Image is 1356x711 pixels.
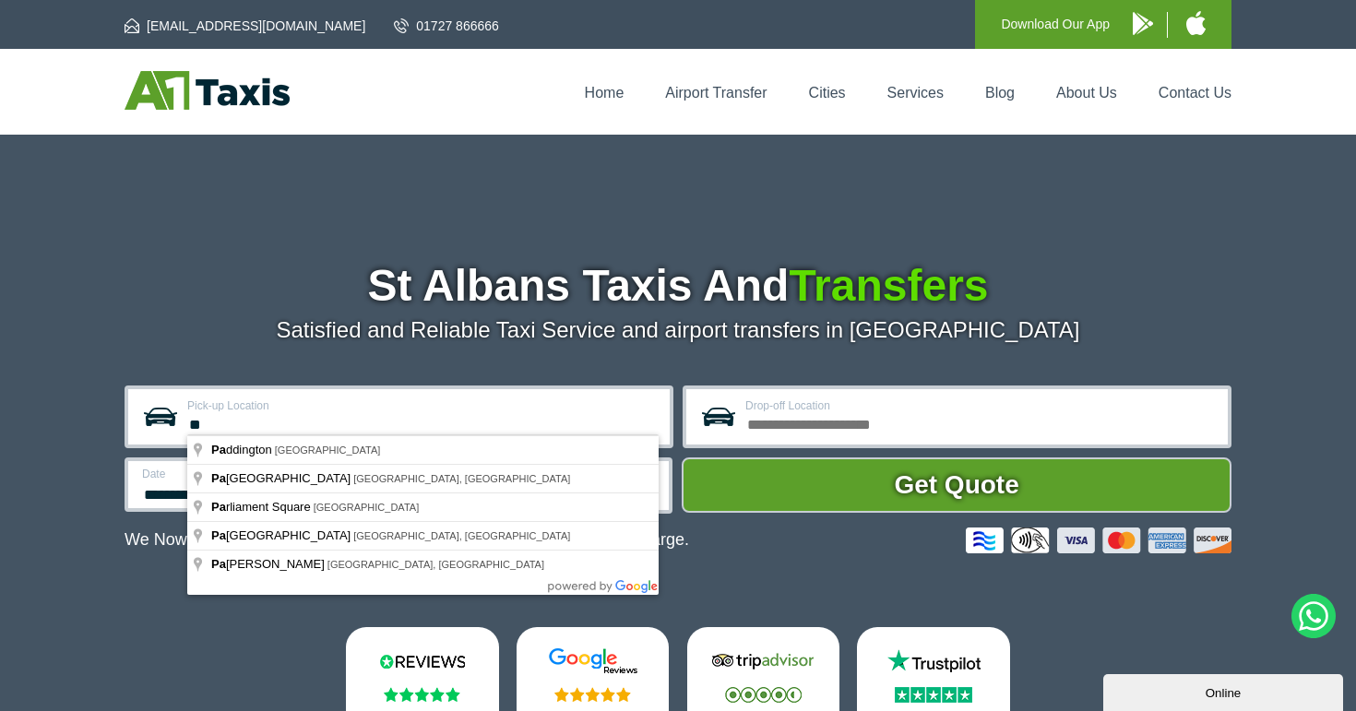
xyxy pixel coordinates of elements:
img: A1 Taxis iPhone App [1186,11,1206,35]
span: rliament Square [211,500,314,514]
h1: St Albans Taxis And [125,264,1231,308]
img: Stars [554,687,631,702]
img: Tripadvisor [708,647,818,675]
p: Download Our App [1001,13,1110,36]
img: Stars [725,687,802,703]
span: [GEOGRAPHIC_DATA], [GEOGRAPHIC_DATA] [353,473,570,484]
a: About Us [1056,85,1117,101]
a: Home [585,85,624,101]
a: [EMAIL_ADDRESS][DOMAIN_NAME] [125,17,365,35]
a: Cities [809,85,846,101]
a: Blog [985,85,1015,101]
img: Credit And Debit Cards [966,527,1231,553]
span: ddington [211,443,275,456]
label: Pick-up Location [187,400,659,411]
span: [GEOGRAPHIC_DATA], [GEOGRAPHIC_DATA] [353,530,570,541]
img: Reviews.io [367,647,478,675]
img: Stars [895,687,972,703]
p: Satisfied and Reliable Taxi Service and airport transfers in [GEOGRAPHIC_DATA] [125,317,1231,343]
span: Transfers [789,261,988,310]
span: [GEOGRAPHIC_DATA] [314,502,420,513]
label: Drop-off Location [745,400,1217,411]
span: Pa [211,443,226,456]
span: [GEOGRAPHIC_DATA], [GEOGRAPHIC_DATA] [327,559,544,570]
img: Google [538,647,648,675]
a: 01727 866666 [394,17,499,35]
img: A1 Taxis St Albans LTD [125,71,290,110]
span: Pa [211,557,226,571]
a: Contact Us [1159,85,1231,101]
img: Stars [384,687,460,702]
a: Airport Transfer [665,85,767,101]
span: [GEOGRAPHIC_DATA] [211,471,353,485]
a: Services [887,85,944,101]
span: [GEOGRAPHIC_DATA] [211,528,353,542]
span: [GEOGRAPHIC_DATA] [275,444,381,456]
span: Pa [211,528,226,542]
label: Date [142,468,379,480]
iframe: chat widget [1103,670,1347,711]
span: [PERSON_NAME] [211,557,327,571]
img: Trustpilot [878,647,989,675]
button: Get Quote [682,457,1231,513]
span: Pa [211,471,226,485]
p: We Now Accept Card & Contactless Payment In [125,530,689,550]
span: Pa [211,500,226,514]
img: A1 Taxis Android App [1133,12,1153,35]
